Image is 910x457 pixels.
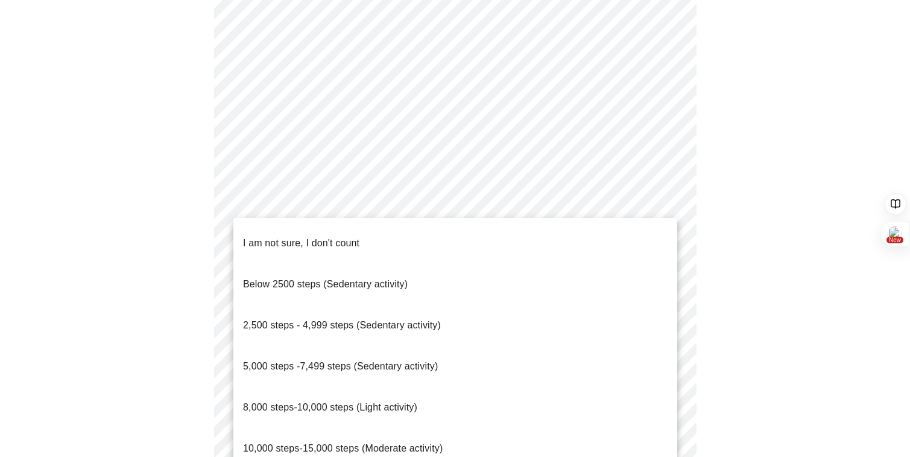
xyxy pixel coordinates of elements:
[243,320,441,330] span: 2,500 steps - 4,999 steps (Sedentary activity)
[243,238,359,248] span: I am not sure, I don't count
[243,402,417,412] span: 8,000 steps-10,000 steps (Light activity)
[243,361,438,371] span: 5,000 steps -7,499 steps (Sedentary activity)
[243,279,408,289] span: Below 2500 steps (Sedentary activity)
[243,443,443,453] span: 10,000 steps-15,000 steps (Moderate activity)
